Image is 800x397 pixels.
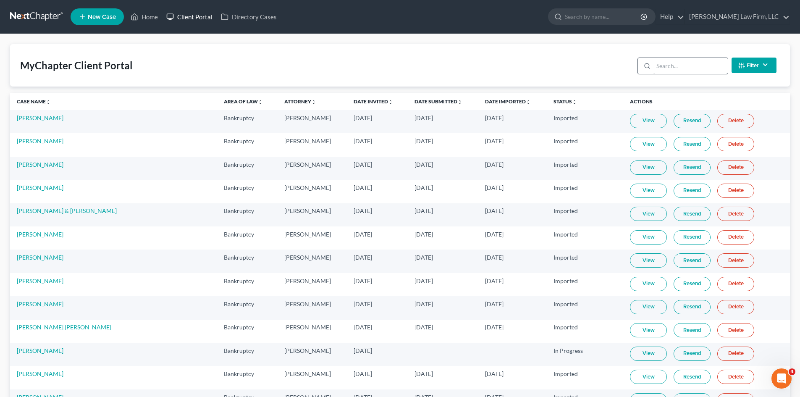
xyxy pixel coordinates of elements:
td: [PERSON_NAME] [278,273,347,296]
a: Resend [674,184,711,198]
a: [PERSON_NAME] [17,161,63,168]
a: Client Portal [162,9,217,24]
span: [DATE] [414,231,433,238]
td: Imported [547,203,623,226]
span: [DATE] [354,137,372,145]
span: [DATE] [354,161,372,168]
a: View [630,347,667,361]
span: [DATE] [485,161,504,168]
span: [DATE] [414,323,433,331]
span: [DATE] [354,300,372,308]
td: Bankruptcy [217,203,278,226]
span: [DATE] [354,347,372,354]
td: Bankruptcy [217,180,278,203]
a: View [630,184,667,198]
td: Imported [547,296,623,319]
td: Bankruptcy [217,320,278,343]
span: [DATE] [414,300,433,308]
a: Resend [674,207,711,221]
td: [PERSON_NAME] [278,366,347,389]
a: Area of Lawunfold_more [224,98,263,105]
i: unfold_more [457,100,462,105]
span: [DATE] [414,114,433,121]
div: MyChapter Client Portal [20,59,133,72]
a: [PERSON_NAME] [17,114,63,121]
input: Search by name... [565,9,642,24]
a: Resend [674,300,711,314]
span: [DATE] [354,231,372,238]
a: Resend [674,277,711,291]
a: [PERSON_NAME] [PERSON_NAME] [17,323,111,331]
a: Delete [717,253,754,268]
a: Home [126,9,162,24]
a: View [630,137,667,151]
a: [PERSON_NAME] [17,254,63,261]
a: Delete [717,137,754,151]
span: [DATE] [414,184,433,191]
span: [DATE] [485,323,504,331]
td: Bankruptcy [217,157,278,180]
td: [PERSON_NAME] [278,250,347,273]
a: Date Submittedunfold_more [414,98,462,105]
a: Help [656,9,684,24]
a: Delete [717,114,754,128]
a: Statusunfold_more [553,98,577,105]
span: [DATE] [485,277,504,284]
a: [PERSON_NAME] [17,231,63,238]
td: Imported [547,180,623,203]
a: [PERSON_NAME] [17,137,63,145]
td: Imported [547,273,623,296]
a: Delete [717,160,754,175]
span: [DATE] [485,114,504,121]
span: [DATE] [354,184,372,191]
span: [DATE] [485,207,504,214]
span: 4 [789,368,795,375]
td: Imported [547,250,623,273]
td: [PERSON_NAME] [278,133,347,156]
a: Resend [674,137,711,151]
td: In Progress [547,343,623,366]
td: Imported [547,157,623,180]
a: [PERSON_NAME] Law Firm, LLC [685,9,790,24]
span: [DATE] [354,114,372,121]
td: Imported [547,320,623,343]
a: Resend [674,114,711,128]
a: Delete [717,230,754,245]
a: View [630,323,667,337]
span: [DATE] [414,254,433,261]
a: Date Importedunfold_more [485,98,531,105]
a: [PERSON_NAME] [17,370,63,377]
a: Resend [674,253,711,268]
td: [PERSON_NAME] [278,226,347,250]
span: [DATE] [485,137,504,145]
a: View [630,253,667,268]
a: Delete [717,323,754,337]
td: [PERSON_NAME] [278,110,347,133]
td: Bankruptcy [217,366,278,389]
td: [PERSON_NAME] [278,180,347,203]
td: [PERSON_NAME] [278,343,347,366]
a: Date Invitedunfold_more [354,98,393,105]
a: View [630,230,667,245]
td: Imported [547,226,623,250]
span: [DATE] [354,370,372,377]
span: [DATE] [414,277,433,284]
button: Filter [732,58,776,73]
a: View [630,277,667,291]
a: View [630,370,667,384]
a: [PERSON_NAME] & [PERSON_NAME] [17,207,117,214]
i: unfold_more [46,100,51,105]
td: [PERSON_NAME] [278,157,347,180]
a: Case Nameunfold_more [17,98,51,105]
a: Delete [717,370,754,384]
iframe: Intercom live chat [771,368,792,389]
td: Bankruptcy [217,133,278,156]
a: [PERSON_NAME] [17,184,63,191]
a: Delete [717,184,754,198]
a: Delete [717,207,754,221]
a: Resend [674,323,711,337]
span: [DATE] [485,184,504,191]
span: [DATE] [485,254,504,261]
td: Bankruptcy [217,226,278,250]
td: Imported [547,133,623,156]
